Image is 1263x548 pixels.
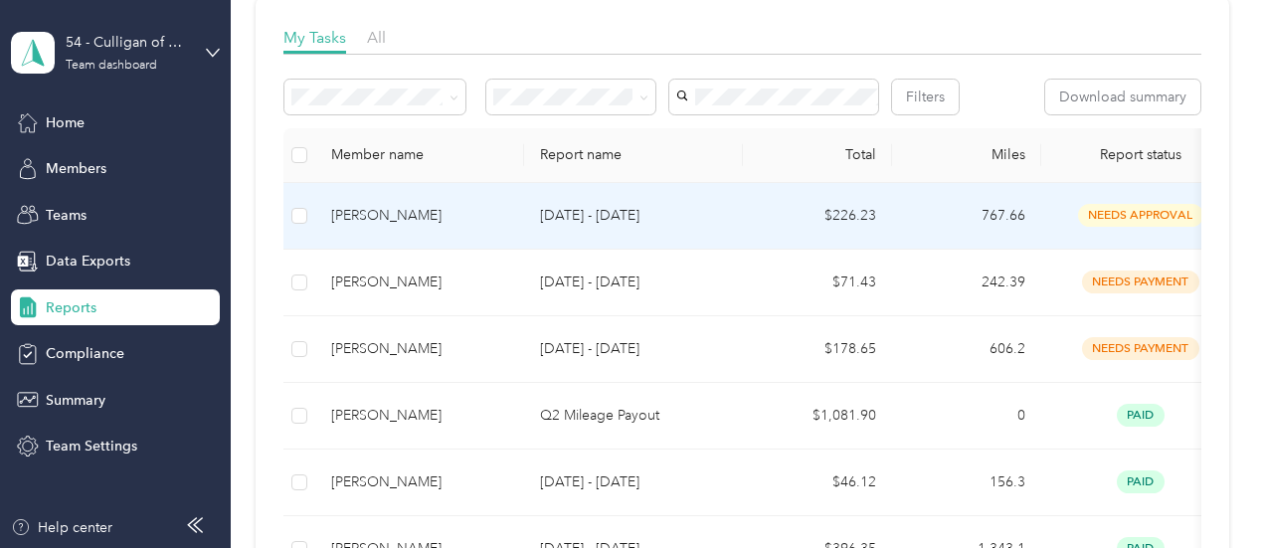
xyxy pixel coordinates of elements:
[11,517,112,538] button: Help center
[524,128,743,183] th: Report name
[892,250,1041,316] td: 242.39
[315,128,524,183] th: Member name
[331,272,508,293] div: [PERSON_NAME]
[46,112,85,133] span: Home
[1082,271,1199,293] span: needs payment
[331,205,508,227] div: [PERSON_NAME]
[46,251,130,272] span: Data Exports
[892,80,959,114] button: Filters
[892,316,1041,383] td: 606.2
[66,60,157,72] div: Team dashboard
[892,450,1041,516] td: 156.3
[46,390,105,411] span: Summary
[46,158,106,179] span: Members
[331,471,508,493] div: [PERSON_NAME]
[66,32,190,53] div: 54 - Culligan of Ontario Sales Manager (Resi)
[331,146,508,163] div: Member name
[1152,437,1263,548] iframe: Everlance-gr Chat Button Frame
[540,272,727,293] p: [DATE] - [DATE]
[1117,404,1165,427] span: paid
[743,183,892,250] td: $226.23
[1045,80,1200,114] button: Download summary
[908,146,1025,163] div: Miles
[331,338,508,360] div: [PERSON_NAME]
[892,183,1041,250] td: 767.66
[1057,146,1224,163] span: Report status
[540,471,727,493] p: [DATE] - [DATE]
[743,250,892,316] td: $71.43
[46,205,87,226] span: Teams
[1078,204,1203,227] span: needs approval
[540,405,727,427] p: Q2 Mileage Payout
[743,316,892,383] td: $178.65
[759,146,876,163] div: Total
[46,297,96,318] span: Reports
[892,383,1041,450] td: 0
[540,338,727,360] p: [DATE] - [DATE]
[331,405,508,427] div: [PERSON_NAME]
[540,205,727,227] p: [DATE] - [DATE]
[46,343,124,364] span: Compliance
[1117,470,1165,493] span: paid
[743,383,892,450] td: $1,081.90
[743,450,892,516] td: $46.12
[46,436,137,457] span: Team Settings
[1082,337,1199,360] span: needs payment
[367,28,386,47] span: All
[283,28,346,47] span: My Tasks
